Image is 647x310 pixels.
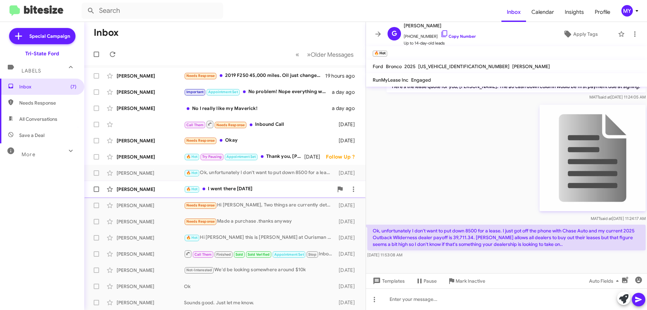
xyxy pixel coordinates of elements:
[184,169,335,177] div: Ok, unfortunately I don't want to put down 8500 for a lease. I just got off the phone with Chase ...
[591,216,646,221] span: MATT [DATE] 11:24:17 AM
[117,170,184,176] div: [PERSON_NAME]
[616,5,640,17] button: MY
[274,252,304,257] span: Appointment Set
[22,68,41,74] span: Labels
[117,267,184,274] div: [PERSON_NAME]
[117,218,184,225] div: [PERSON_NAME]
[366,275,410,287] button: Templates
[117,202,184,209] div: [PERSON_NAME]
[367,225,646,250] p: Ok, unfortunately I don't want to put down 8500 for a lease. I just got off the phone with Chase ...
[373,51,387,57] small: 🔥 Hot
[546,28,615,40] button: Apply Tags
[373,77,408,83] span: RunMyLease Inc
[526,2,559,22] a: Calendar
[236,252,243,257] span: Sold
[373,63,383,69] span: Ford
[186,138,215,143] span: Needs Response
[404,30,476,40] span: [PHONE_NUMBER]
[117,283,184,290] div: [PERSON_NAME]
[621,5,633,17] div: MY
[184,72,325,80] div: 2019 F250 45,000 miles. Oil just changed [DATE]. New tires less than [DATE]. Offer?
[94,27,119,38] h1: Inbox
[208,90,238,94] span: Appointment Set
[9,28,75,44] a: Special Campaign
[292,48,358,61] nav: Page navigation example
[186,74,215,78] span: Needs Response
[418,63,510,69] span: [US_VEHICLE_IDENTIFICATION_NUMBER]
[332,89,360,95] div: a day ago
[501,2,526,22] a: Inbox
[335,283,360,290] div: [DATE]
[186,123,204,127] span: Call Them
[22,151,35,158] span: More
[371,275,405,287] span: Templates
[308,252,316,257] span: Stop
[29,33,70,39] span: Special Campaign
[307,50,311,59] span: »
[184,185,333,193] div: I went there [DATE]
[440,34,476,39] a: Copy Number
[304,153,326,160] div: [DATE]
[186,203,215,207] span: Needs Response
[184,299,335,306] div: Sounds good. Just let me know.
[82,3,223,19] input: Search
[559,2,589,22] span: Insights
[184,234,335,242] div: Hi [PERSON_NAME] this is [PERSON_NAME] at Ourisman Tri-State Ford. Just wanted to follow up and m...
[442,275,491,287] button: Mark Inactive
[367,252,402,257] span: [DATE] 11:53:08 AM
[589,2,616,22] span: Profile
[584,275,627,287] button: Auto Fields
[117,137,184,144] div: [PERSON_NAME]
[303,48,358,61] button: Next
[19,116,57,122] span: All Conversations
[117,105,184,112] div: [PERSON_NAME]
[332,105,360,112] div: a day ago
[194,252,212,257] span: Call Them
[25,50,59,57] div: Tri-State Ford
[325,73,360,79] div: 19 hours ago
[184,266,335,274] div: We'd be looking somewhere around $10k
[335,137,360,144] div: [DATE]
[117,251,184,257] div: [PERSON_NAME]
[404,63,415,69] span: 2025
[512,63,550,69] span: [PERSON_NAME]
[456,275,485,287] span: Mark Inactive
[335,202,360,209] div: [DATE]
[335,218,360,225] div: [DATE]
[589,94,646,100] span: MATT [DATE] 11:24:05 AM
[117,186,184,193] div: [PERSON_NAME]
[600,216,612,221] span: said at
[184,120,335,129] div: Inbound Call
[19,83,76,90] span: Inbox
[117,234,184,241] div: [PERSON_NAME]
[117,89,184,95] div: [PERSON_NAME]
[599,94,611,100] span: said at
[335,299,360,306] div: [DATE]
[291,48,303,61] button: Previous
[335,234,360,241] div: [DATE]
[573,28,598,40] span: Apply Tags
[216,252,231,257] span: Finished
[589,275,621,287] span: Auto Fields
[70,83,76,90] span: (7)
[19,132,44,139] span: Save a Deal
[186,154,198,159] span: 🔥 Hot
[184,283,335,290] div: Ok
[226,154,256,159] span: Appointment Set
[186,268,212,272] span: Not-Interested
[184,88,332,96] div: No problem! Nope everything was good I think I'm going to hold on to my truck for a little bit lo...
[184,218,335,225] div: Made a purchase .thanks anyway
[186,235,198,240] span: 🔥 Hot
[19,100,76,106] span: Needs Response
[386,63,402,69] span: Bronco
[186,219,215,224] span: Needs Response
[335,170,360,176] div: [DATE]
[216,123,245,127] span: Needs Response
[335,251,360,257] div: [DATE]
[184,153,304,161] div: Thank you, [PERSON_NAME]!
[202,154,222,159] span: Try Pausing
[248,252,270,257] span: Sold Verified
[311,51,353,58] span: Older Messages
